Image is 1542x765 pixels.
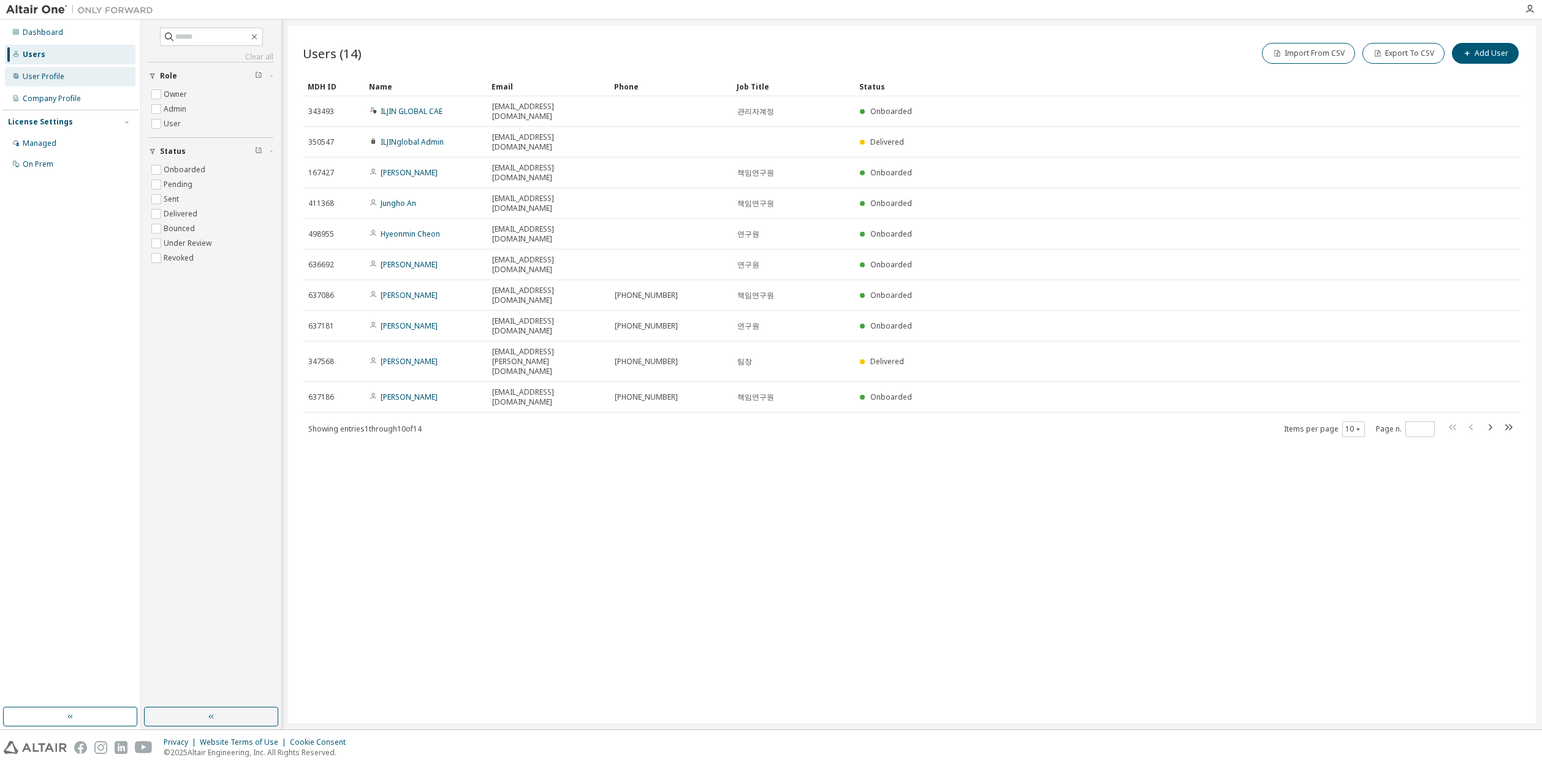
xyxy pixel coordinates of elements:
[164,747,353,758] p: © 2025 Altair Engineering, Inc. All Rights Reserved.
[737,291,774,300] span: 책임연구원
[23,72,64,82] div: User Profile
[290,737,353,747] div: Cookie Consent
[870,392,912,402] span: Onboarded
[870,229,912,239] span: Onboarded
[381,229,440,239] a: Hyeonmin Cheon
[381,392,438,402] a: [PERSON_NAME]
[1452,43,1519,64] button: Add User
[381,259,438,270] a: [PERSON_NAME]
[1376,421,1435,437] span: Page n.
[492,286,604,305] span: [EMAIL_ADDRESS][DOMAIN_NAME]
[737,357,752,367] span: 팀장
[381,290,438,300] a: [PERSON_NAME]
[1262,43,1355,64] button: Import From CSV
[164,102,189,116] label: Admin
[200,737,290,747] div: Website Terms of Use
[255,71,262,81] span: Clear filter
[164,221,197,236] label: Bounced
[308,392,334,402] span: 637186
[737,77,849,96] div: Job Title
[492,132,604,152] span: [EMAIL_ADDRESS][DOMAIN_NAME]
[308,199,334,208] span: 411368
[614,77,727,96] div: Phone
[149,63,273,89] button: Role
[164,116,183,131] label: User
[870,167,912,178] span: Onboarded
[615,357,678,367] span: [PHONE_NUMBER]
[737,392,774,402] span: 책임연구원
[308,229,334,239] span: 498955
[870,137,904,147] span: Delivered
[164,251,196,265] label: Revoked
[308,137,334,147] span: 350547
[870,106,912,116] span: Onboarded
[859,77,1457,96] div: Status
[615,392,678,402] span: [PHONE_NUMBER]
[381,356,438,367] a: [PERSON_NAME]
[870,259,912,270] span: Onboarded
[149,138,273,165] button: Status
[492,194,604,213] span: [EMAIL_ADDRESS][DOMAIN_NAME]
[870,290,912,300] span: Onboarded
[308,260,334,270] span: 636692
[74,741,87,754] img: facebook.svg
[492,163,604,183] span: [EMAIL_ADDRESS][DOMAIN_NAME]
[1362,43,1445,64] button: Export To CSV
[737,107,774,116] span: 관리자계정
[8,117,73,127] div: License Settings
[737,260,759,270] span: 연구원
[870,356,904,367] span: Delivered
[164,162,208,177] label: Onboarded
[160,71,177,81] span: Role
[94,741,107,754] img: instagram.svg
[381,137,444,147] a: ILJINglobal Admin
[737,199,774,208] span: 책임연구원
[4,741,67,754] img: altair_logo.svg
[492,347,604,376] span: [EMAIL_ADDRESS][PERSON_NAME][DOMAIN_NAME]
[369,77,482,96] div: Name
[23,139,56,148] div: Managed
[308,107,334,116] span: 343493
[870,198,912,208] span: Onboarded
[381,198,416,208] a: Jungho An
[23,94,81,104] div: Company Profile
[1284,421,1365,437] span: Items per page
[308,424,422,434] span: Showing entries 1 through 10 of 14
[164,207,200,221] label: Delivered
[381,321,438,331] a: [PERSON_NAME]
[6,4,159,16] img: Altair One
[492,387,604,407] span: [EMAIL_ADDRESS][DOMAIN_NAME]
[135,741,153,754] img: youtube.svg
[308,357,334,367] span: 347568
[164,236,214,251] label: Under Review
[381,106,442,116] a: ILJIN GLOBAL CAE
[160,147,186,156] span: Status
[308,77,359,96] div: MDH ID
[308,321,334,331] span: 637181
[308,291,334,300] span: 637086
[115,741,127,754] img: linkedin.svg
[1345,424,1362,434] button: 10
[492,102,604,121] span: [EMAIL_ADDRESS][DOMAIN_NAME]
[615,291,678,300] span: [PHONE_NUMBER]
[23,159,53,169] div: On Prem
[381,167,438,178] a: [PERSON_NAME]
[615,321,678,331] span: [PHONE_NUMBER]
[303,45,362,62] span: Users (14)
[149,52,273,62] a: Clear all
[737,321,759,331] span: 연구원
[492,224,604,244] span: [EMAIL_ADDRESS][DOMAIN_NAME]
[164,192,181,207] label: Sent
[23,28,63,37] div: Dashboard
[737,168,774,178] span: 책임연구원
[737,229,759,239] span: 연구원
[870,321,912,331] span: Onboarded
[308,168,334,178] span: 167427
[164,737,200,747] div: Privacy
[492,316,604,336] span: [EMAIL_ADDRESS][DOMAIN_NAME]
[492,77,604,96] div: Email
[255,147,262,156] span: Clear filter
[492,255,604,275] span: [EMAIL_ADDRESS][DOMAIN_NAME]
[164,87,189,102] label: Owner
[23,50,45,59] div: Users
